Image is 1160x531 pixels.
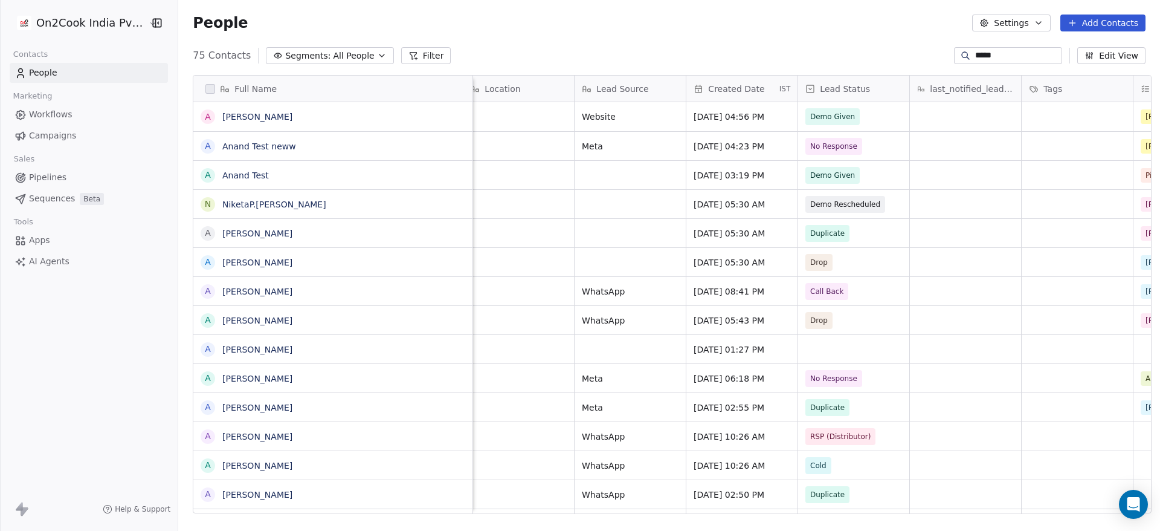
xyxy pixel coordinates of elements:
span: All People [333,50,374,62]
a: Pipelines [10,168,168,187]
button: Edit View [1077,47,1145,64]
span: Location [485,83,520,95]
span: last_notified_lead_status [930,83,1014,95]
span: [DATE] 01:27 PM [694,344,790,356]
div: A [205,430,211,443]
span: Contacts [8,45,53,64]
div: A [205,111,211,123]
span: Demo Given [810,169,855,181]
span: Meta [582,373,678,385]
span: AI Agents [29,255,69,268]
a: Help & Support [103,504,170,514]
span: [DATE] 04:23 PM [694,140,790,152]
div: last_notified_lead_status [910,76,1021,102]
span: Drop [810,256,828,269]
span: Lead Status [820,83,870,95]
span: Call Back [810,285,843,298]
span: [DATE] 05:30 AM [694,256,790,269]
span: [DATE] 05:30 AM [694,198,790,210]
span: No Response [810,373,857,385]
a: [PERSON_NAME] [222,316,292,325]
div: Lead Source [575,76,686,102]
span: Duplicate [810,227,845,239]
a: [PERSON_NAME] [222,258,292,267]
span: [DATE] 04:56 PM [694,111,790,123]
div: A [205,401,211,414]
span: WhatsApp [582,431,678,443]
span: [DATE] 10:26 AM [694,431,790,443]
a: [PERSON_NAME] [222,345,292,354]
span: WhatsApp [582,489,678,501]
span: People [29,67,57,79]
span: RSP (Distributor) [810,431,871,443]
div: grid [193,102,473,514]
div: A [205,343,211,356]
div: A [205,256,211,269]
div: Open Intercom Messenger [1119,490,1148,519]
span: Demo Given [810,111,855,123]
span: Created Date [708,83,764,95]
a: SequencesBeta [10,189,168,209]
span: Beta [80,193,104,205]
a: [PERSON_NAME] [222,403,292,412]
span: Meta [582,140,678,152]
span: [DATE] 03:19 PM [694,169,790,181]
span: [DATE] 02:55 PM [694,402,790,414]
div: A [205,227,211,239]
span: People [193,14,248,32]
span: [DATE] 08:41 PM [694,285,790,298]
div: A [205,140,211,152]
div: Created DateIST [686,76,797,102]
span: Drop [810,314,828,327]
a: AI Agents [10,252,168,272]
a: [PERSON_NAME] [222,432,292,441]
div: Tags [1022,76,1133,102]
div: Location [463,76,574,102]
span: 75 Contacts [193,48,251,63]
span: Tools [8,213,38,231]
a: [PERSON_NAME] [222,112,292,122]
a: [PERSON_NAME] [222,461,292,471]
span: WhatsApp [582,460,678,472]
span: IST [779,84,791,94]
span: Sequences [29,192,75,205]
button: On2Cook India Pvt. Ltd. [14,13,141,33]
button: Settings [972,15,1050,31]
span: Workflows [29,108,72,121]
div: A [205,459,211,472]
span: Meta [582,402,678,414]
span: [DATE] 10:26 AM [694,460,790,472]
span: [DATE] 02:50 PM [694,489,790,501]
div: A [205,169,211,181]
span: Help & Support [115,504,170,514]
div: Lead Status [798,76,909,102]
span: Cold [810,460,826,472]
div: A [205,488,211,501]
a: [PERSON_NAME] [222,229,292,238]
span: WhatsApp [582,314,678,327]
span: Marketing [8,87,57,105]
a: [PERSON_NAME] [222,374,292,383]
div: Full Name [193,76,472,102]
span: Tags [1043,83,1062,95]
a: Campaigns [10,126,168,146]
span: Campaigns [29,129,76,142]
div: N [205,198,211,210]
span: Duplicate [810,402,845,414]
button: Add Contacts [1060,15,1145,31]
span: [DATE] 06:18 PM [694,373,790,385]
a: Apps [10,230,168,250]
span: WhatsApp [582,285,678,298]
a: [PERSON_NAME] [222,287,292,296]
span: Website [582,111,678,123]
a: Workflows [10,105,168,125]
span: On2Cook India Pvt. Ltd. [36,15,146,31]
span: Apps [29,234,50,247]
span: Full Name [234,83,277,95]
a: People [10,63,168,83]
span: No Response [810,140,857,152]
div: A [205,372,211,385]
button: Filter [401,47,451,64]
span: [DATE] 05:30 AM [694,227,790,239]
div: A [205,285,211,298]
